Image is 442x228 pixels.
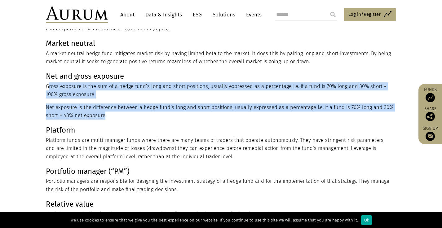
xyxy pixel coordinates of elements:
strong: Market neutral [46,39,95,48]
div: Ok [361,215,372,225]
img: Sign up to our newsletter [426,132,435,141]
strong: Platform [46,126,75,134]
a: Funds [422,87,439,102]
a: ESG [190,9,205,20]
a: Events [243,9,262,20]
a: Data & Insights [142,9,185,20]
strong: Portfolio manager (“PM”) [46,167,130,176]
div: Share [422,107,439,121]
a: Log in/Register [344,8,396,21]
img: Aurum [46,6,108,23]
p: Portfolio managers are responsible for designing the investment strategy of a hedge fund and for ... [46,165,395,194]
a: Sign up [422,126,439,141]
input: Submit [327,8,339,21]
a: Solutions [210,9,238,20]
img: Share this post [426,112,435,121]
span: Log in/Register [348,11,381,18]
p: A relative value hedge fund strategy seeks to exploit differences in the prices of related securi... [46,198,395,218]
p: Gross exposure is the sum of a hedge fund’s long and short positions, usually expressed as a perc... [46,70,395,99]
a: About [117,9,138,20]
p: A market neutral hedge fund mitigates market risk by having limited beta to the market. It does t... [46,37,395,66]
p: Net exposure is the difference between a hedge fund’s long and short positions, usually expressed... [46,103,395,120]
strong: Net and gross exposure [46,72,124,81]
p: Platform funds are multi-manager funds where there are many teams of traders that operate autonom... [46,124,395,161]
img: Access Funds [426,93,435,102]
strong: Relative value [46,200,94,208]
